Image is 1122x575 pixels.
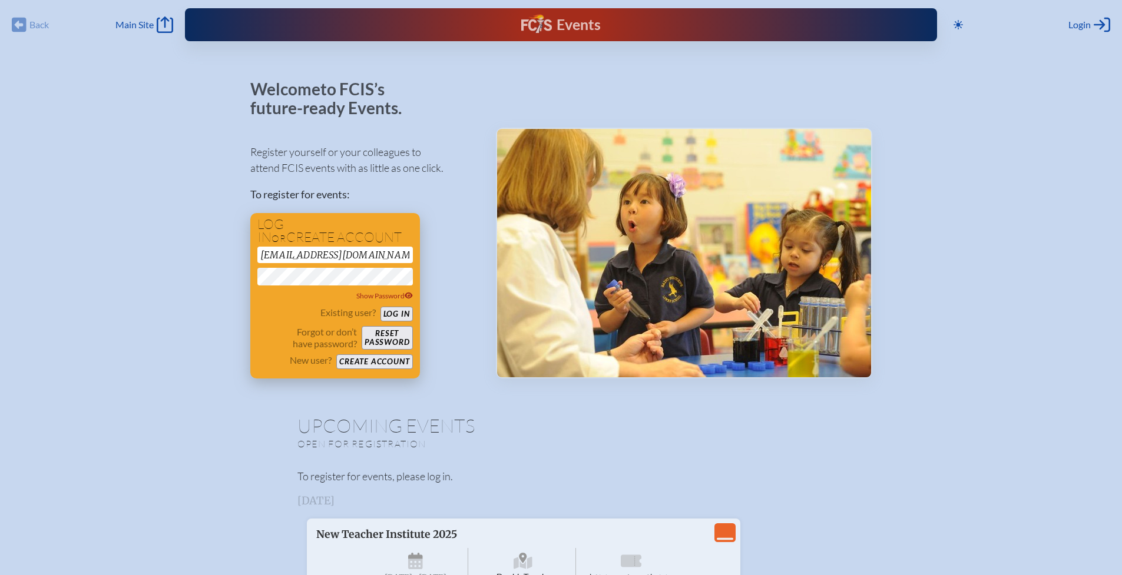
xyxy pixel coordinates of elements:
h3: [DATE] [297,495,825,507]
p: Forgot or don’t have password? [257,326,358,350]
button: Resetpassword [362,326,412,350]
span: or [272,232,286,244]
span: Login [1068,19,1091,31]
p: To register for events: [250,187,477,202]
button: Create account [336,354,412,369]
span: Show Password [356,291,413,300]
p: To register for events, please log in. [297,468,825,484]
h1: Log in create account [257,218,413,244]
div: FCIS Events — Future ready [392,14,730,35]
input: Email [257,247,413,263]
p: Register yourself or your colleagues to attend FCIS events with as little as one click. [250,144,477,176]
span: New Teacher Institute 2025 [316,528,457,541]
img: Events [497,129,871,377]
span: Main Site [115,19,154,31]
p: Existing user? [320,307,376,318]
p: Welcome to FCIS’s future-ready Events. [250,80,415,117]
button: Log in [380,307,413,321]
h1: Upcoming Events [297,416,825,435]
p: New user? [290,354,332,366]
a: Main Site [115,16,173,33]
p: Open for registration [297,438,608,450]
